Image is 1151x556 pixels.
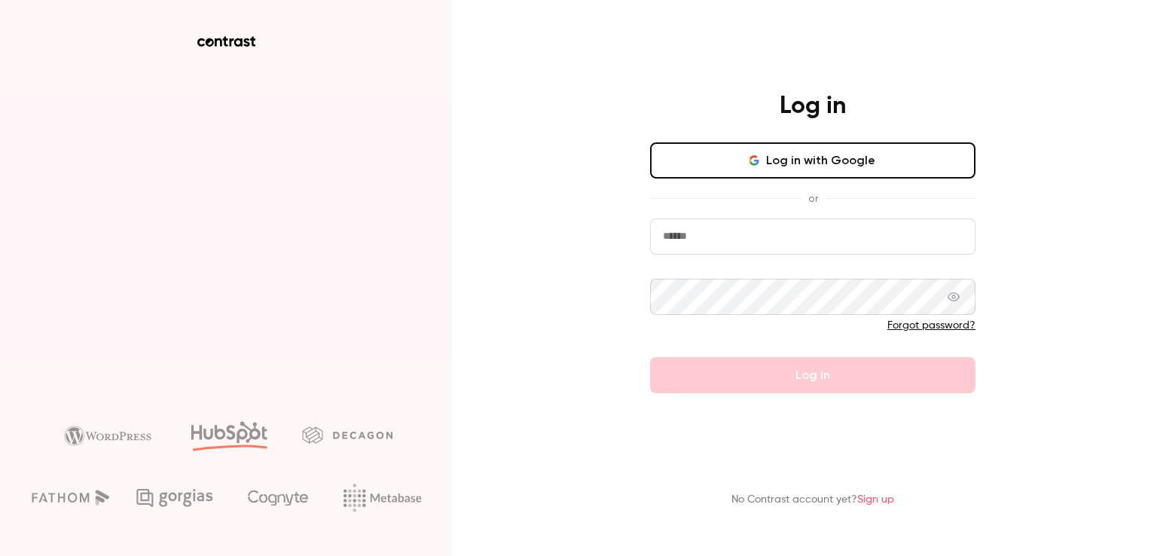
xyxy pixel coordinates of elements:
[780,91,846,121] h4: Log in
[302,426,392,443] img: decagon
[801,191,826,206] span: or
[857,494,894,505] a: Sign up
[650,142,975,179] button: Log in with Google
[887,320,975,331] a: Forgot password?
[731,492,894,508] p: No Contrast account yet?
